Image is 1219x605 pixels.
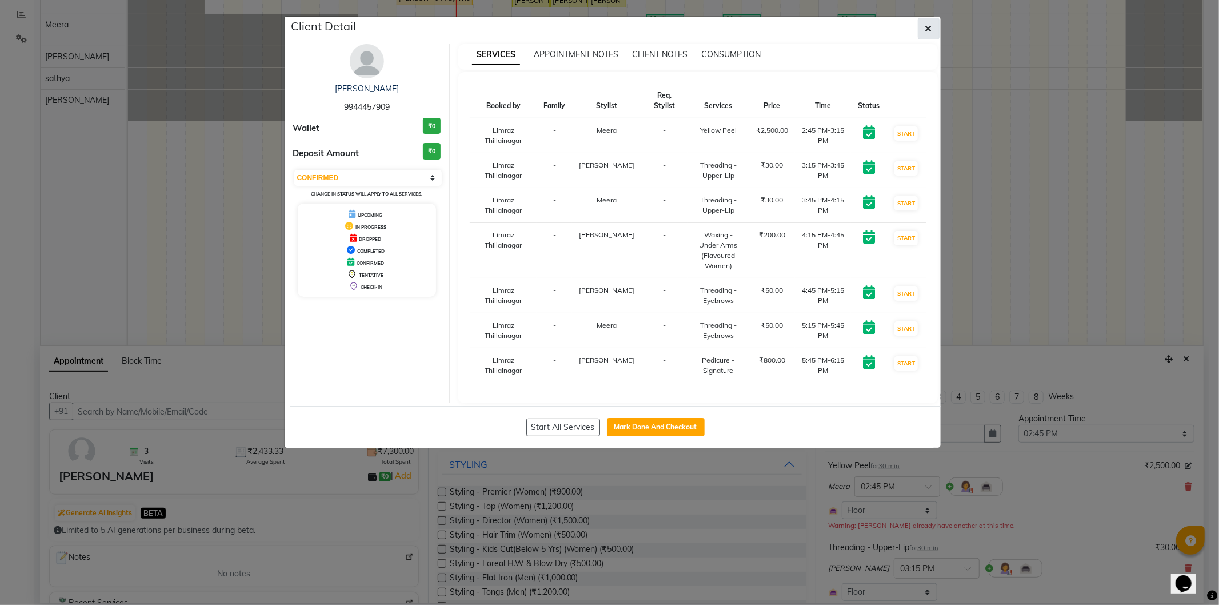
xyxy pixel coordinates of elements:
button: Mark Done And Checkout [607,418,705,436]
div: ₹50.00 [756,320,788,331]
td: - [641,278,687,313]
td: 4:45 PM-5:15 PM [795,278,851,313]
div: Pedicure - Signature [694,355,743,376]
button: START [894,356,918,371]
th: Family [537,83,572,118]
td: 5:45 PM-6:15 PM [795,348,851,383]
span: TENTATIVE [359,272,383,278]
span: Deposit Amount [293,147,359,160]
td: 2:45 PM-3:15 PM [795,118,851,153]
td: - [641,348,687,383]
span: [PERSON_NAME] [579,230,634,239]
div: ₹30.00 [756,195,788,205]
button: Start All Services [526,419,600,436]
td: 4:15 PM-4:45 PM [795,223,851,278]
td: - [537,153,572,188]
td: - [537,278,572,313]
th: Price [749,83,795,118]
button: START [894,161,918,176]
th: Time [795,83,851,118]
span: Meera [597,321,617,329]
div: ₹800.00 [756,355,788,365]
td: Limraz Thillainagar [470,313,537,348]
td: - [537,313,572,348]
button: START [894,126,918,141]
span: CONFIRMED [357,260,384,266]
button: START [894,231,918,245]
td: Limraz Thillainagar [470,278,537,313]
iframe: chat widget [1171,559,1208,594]
div: Threading - Eyebrows [694,320,743,341]
span: COMPLETED [357,248,385,254]
button: START [894,196,918,210]
th: Services [688,83,750,118]
div: ₹200.00 [756,230,788,240]
td: - [537,223,572,278]
a: [PERSON_NAME] [335,83,399,94]
div: ₹50.00 [756,285,788,296]
div: Yellow Peel [694,125,743,136]
span: Wallet [293,122,320,135]
div: ₹2,500.00 [756,125,788,136]
span: [PERSON_NAME] [579,161,634,169]
span: UPCOMING [358,212,382,218]
th: Req. Stylist [641,83,687,118]
div: Threading - Upper-Lip [694,160,743,181]
td: - [641,188,687,223]
td: - [641,118,687,153]
td: 3:45 PM-4:15 PM [795,188,851,223]
button: START [894,286,918,301]
small: Change in status will apply to all services. [311,191,422,197]
span: 9944457909 [344,102,390,112]
td: - [641,313,687,348]
button: START [894,321,918,336]
span: Meera [597,196,617,204]
span: [PERSON_NAME] [579,286,634,294]
td: Limraz Thillainagar [470,188,537,223]
td: - [641,153,687,188]
td: - [641,223,687,278]
div: Threading - Upper-Lip [694,195,743,216]
td: Limraz Thillainagar [470,223,537,278]
span: SERVICES [472,45,520,65]
span: [PERSON_NAME] [579,356,634,364]
div: ₹30.00 [756,160,788,170]
th: Status [851,83,886,118]
span: CLIENT NOTES [632,49,688,59]
span: Meera [597,126,617,134]
span: IN PROGRESS [355,224,386,230]
td: Limraz Thillainagar [470,348,537,383]
td: 5:15 PM-5:45 PM [795,313,851,348]
td: Limraz Thillainagar [470,153,537,188]
h3: ₹0 [423,118,441,134]
td: - [537,118,572,153]
h3: ₹0 [423,143,441,160]
span: APPOINTMENT NOTES [534,49,618,59]
div: Waxing - Under Arms (Flavoured Women) [694,230,743,271]
div: Threading - Eyebrows [694,285,743,306]
td: - [537,348,572,383]
th: Booked by [470,83,537,118]
td: - [537,188,572,223]
th: Stylist [572,83,641,118]
span: CHECK-IN [361,284,382,290]
td: Limraz Thillainagar [470,118,537,153]
span: CONSUMPTION [701,49,761,59]
span: DROPPED [359,236,381,242]
img: avatar [350,44,384,78]
td: 3:15 PM-3:45 PM [795,153,851,188]
h5: Client Detail [291,18,357,35]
